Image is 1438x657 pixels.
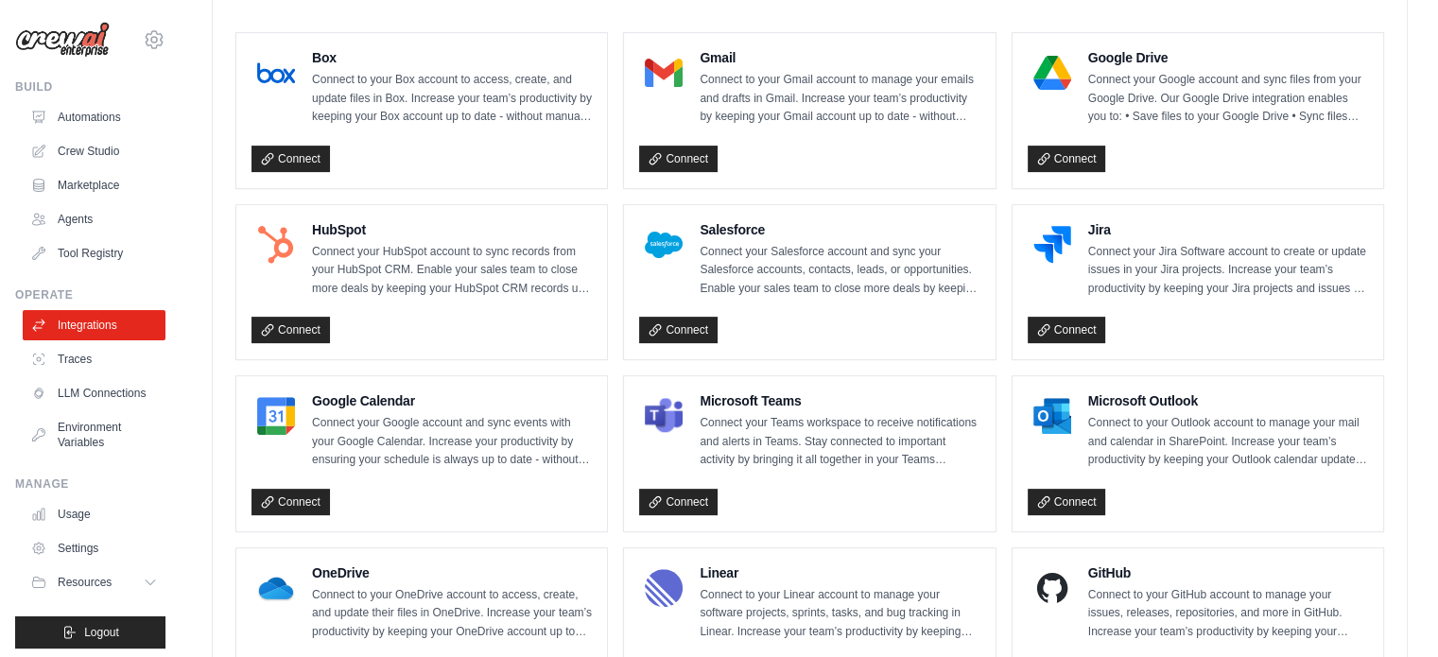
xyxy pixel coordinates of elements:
[1088,586,1368,642] p: Connect to your GitHub account to manage your issues, releases, repositories, and more in GitHub....
[312,563,592,582] h4: OneDrive
[1088,48,1368,67] h4: Google Drive
[23,533,165,563] a: Settings
[15,616,165,648] button: Logout
[1028,489,1106,515] a: Connect
[1033,54,1071,92] img: Google Drive Logo
[645,54,683,92] img: Gmail Logo
[700,586,979,642] p: Connect to your Linear account to manage your software projects, sprints, tasks, and bug tracking...
[1033,397,1071,435] img: Microsoft Outlook Logo
[700,391,979,410] h4: Microsoft Teams
[645,569,683,607] img: Linear Logo
[312,391,592,410] h4: Google Calendar
[1028,146,1106,172] a: Connect
[639,489,718,515] a: Connect
[15,476,165,492] div: Manage
[700,220,979,239] h4: Salesforce
[645,397,683,435] img: Microsoft Teams Logo
[23,204,165,234] a: Agents
[23,344,165,374] a: Traces
[639,146,718,172] a: Connect
[700,243,979,299] p: Connect your Salesforce account and sync your Salesforce accounts, contacts, leads, or opportunit...
[23,378,165,408] a: LLM Connections
[1028,317,1106,343] a: Connect
[700,414,979,470] p: Connect your Teams workspace to receive notifications and alerts in Teams. Stay connected to impo...
[23,499,165,529] a: Usage
[312,48,592,67] h4: Box
[15,287,165,303] div: Operate
[1033,226,1071,264] img: Jira Logo
[251,146,330,172] a: Connect
[58,575,112,590] span: Resources
[257,569,295,607] img: OneDrive Logo
[312,586,592,642] p: Connect to your OneDrive account to access, create, and update their files in OneDrive. Increase ...
[251,489,330,515] a: Connect
[312,71,592,127] p: Connect to your Box account to access, create, and update files in Box. Increase your team’s prod...
[15,79,165,95] div: Build
[312,220,592,239] h4: HubSpot
[1088,563,1368,582] h4: GitHub
[1033,569,1071,607] img: GitHub Logo
[23,567,165,597] button: Resources
[1088,414,1368,470] p: Connect to your Outlook account to manage your mail and calendar in SharePoint. Increase your tea...
[1088,243,1368,299] p: Connect your Jira Software account to create or update issues in your Jira projects. Increase you...
[23,310,165,340] a: Integrations
[23,412,165,458] a: Environment Variables
[1088,391,1368,410] h4: Microsoft Outlook
[639,317,718,343] a: Connect
[700,71,979,127] p: Connect to your Gmail account to manage your emails and drafts in Gmail. Increase your team’s pro...
[1088,220,1368,239] h4: Jira
[23,170,165,200] a: Marketplace
[700,48,979,67] h4: Gmail
[700,563,979,582] h4: Linear
[23,136,165,166] a: Crew Studio
[1088,71,1368,127] p: Connect your Google account and sync files from your Google Drive. Our Google Drive integration e...
[84,625,119,640] span: Logout
[257,226,295,264] img: HubSpot Logo
[312,414,592,470] p: Connect your Google account and sync events with your Google Calendar. Increase your productivity...
[645,226,683,264] img: Salesforce Logo
[15,22,110,58] img: Logo
[251,317,330,343] a: Connect
[312,243,592,299] p: Connect your HubSpot account to sync records from your HubSpot CRM. Enable your sales team to clo...
[257,397,295,435] img: Google Calendar Logo
[23,102,165,132] a: Automations
[23,238,165,268] a: Tool Registry
[257,54,295,92] img: Box Logo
